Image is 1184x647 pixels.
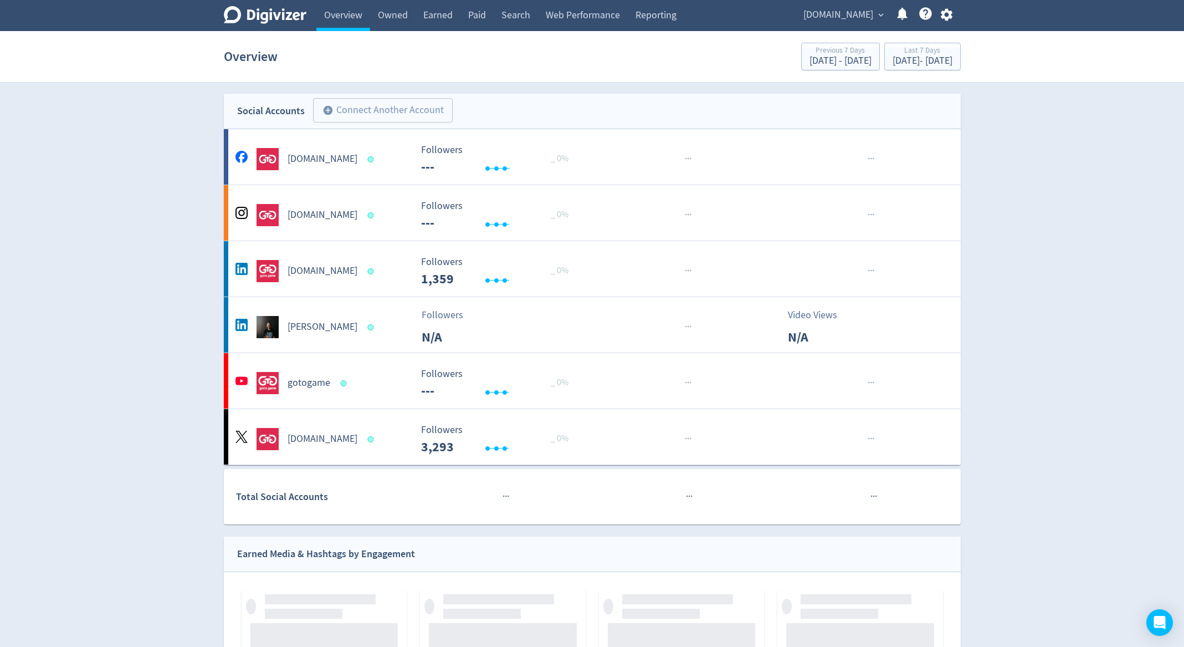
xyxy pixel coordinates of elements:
[868,264,870,278] span: ·
[872,432,874,446] span: ·
[367,156,377,162] span: Data last synced: 9 Oct 2025, 1:02am (AEDT)
[687,320,689,334] span: ·
[876,10,886,20] span: expand_more
[422,327,485,347] p: N/A
[416,257,582,286] svg: Followers ---
[872,152,874,166] span: ·
[224,241,961,297] a: goto.game undefined[DOMAIN_NAME] Followers --- _ 0% Followers 1,359 ······
[809,47,872,56] div: Previous 7 Days
[416,145,582,174] svg: Followers ---
[288,152,357,166] h5: [DOMAIN_NAME]
[503,490,505,503] span: ·
[870,490,873,503] span: ·
[313,98,453,123] button: Connect Another Account
[416,201,582,230] svg: Followers ---
[257,316,279,338] img: Jack Hudson undefined
[689,152,691,166] span: ·
[870,208,872,222] span: ·
[507,490,509,503] span: ·
[809,56,872,66] div: [DATE] - [DATE]
[685,376,687,390] span: ·
[872,376,874,390] span: ·
[685,432,687,446] span: ·
[237,103,305,119] div: Social Accounts
[868,152,870,166] span: ·
[689,208,691,222] span: ·
[288,376,330,390] h5: gotogame
[872,264,874,278] span: ·
[288,320,357,334] h5: [PERSON_NAME]
[505,490,507,503] span: ·
[801,43,880,70] button: Previous 7 Days[DATE] - [DATE]
[236,489,413,505] div: Total Social Accounts
[551,377,568,388] span: _ 0%
[224,185,961,241] a: goto.game undefined[DOMAIN_NAME] Followers --- Followers --- _ 0%······
[868,432,870,446] span: ·
[870,376,872,390] span: ·
[288,432,357,446] h5: [DOMAIN_NAME]
[422,308,485,323] p: Followers
[687,432,689,446] span: ·
[416,425,582,454] svg: Followers ---
[288,208,357,222] h5: [DOMAIN_NAME]
[416,369,582,398] svg: Followers ---
[224,353,961,409] a: gotogame undefinedgotogame Followers --- Followers --- _ 0%······
[257,428,279,450] img: goto.game undefined
[788,308,852,323] p: Video Views
[868,208,870,222] span: ·
[870,152,872,166] span: ·
[257,260,279,282] img: goto.game undefined
[689,432,691,446] span: ·
[687,152,689,166] span: ·
[257,372,279,394] img: gotogame undefined
[257,204,279,226] img: goto.game undefined
[689,320,691,334] span: ·
[689,376,691,390] span: ·
[305,100,453,123] a: Connect Another Account
[224,39,278,74] h1: Overview
[1146,609,1173,636] div: Open Intercom Messenger
[224,409,961,465] a: goto.game undefined[DOMAIN_NAME] Followers --- _ 0% Followers 3,293 ······
[870,432,872,446] span: ·
[257,148,279,170] img: goto.game undefined
[893,56,952,66] div: [DATE] - [DATE]
[551,265,568,276] span: _ 0%
[551,153,568,164] span: _ 0%
[367,268,377,274] span: Data last synced: 9 Oct 2025, 11:01am (AEDT)
[687,376,689,390] span: ·
[893,47,952,56] div: Last 7 Days
[685,264,687,278] span: ·
[687,208,689,222] span: ·
[322,105,334,116] span: add_circle
[875,490,877,503] span: ·
[689,264,691,278] span: ·
[803,6,873,24] span: [DOMAIN_NAME]
[340,380,350,386] span: Data last synced: 9 Oct 2025, 7:02am (AEDT)
[224,297,961,353] a: Jack Hudson undefined[PERSON_NAME]FollowersN/A···Video ViewsN/A
[690,490,693,503] span: ·
[288,264,357,278] h5: [DOMAIN_NAME]
[872,208,874,222] span: ·
[685,320,687,334] span: ·
[873,490,875,503] span: ·
[551,433,568,444] span: _ 0%
[367,436,377,442] span: Data last synced: 8 Oct 2025, 5:02pm (AEDT)
[685,208,687,222] span: ·
[788,327,852,347] p: N/A
[367,212,377,218] span: Data last synced: 9 Oct 2025, 1:02am (AEDT)
[551,209,568,220] span: _ 0%
[687,264,689,278] span: ·
[884,43,961,70] button: Last 7 Days[DATE]- [DATE]
[799,6,886,24] button: [DOMAIN_NAME]
[237,546,415,562] div: Earned Media & Hashtags by Engagement
[685,152,687,166] span: ·
[688,490,690,503] span: ·
[367,324,377,330] span: Data last synced: 9 Oct 2025, 1:01pm (AEDT)
[224,129,961,185] a: goto.game undefined[DOMAIN_NAME] Followers --- Followers --- _ 0%······
[870,264,872,278] span: ·
[868,376,870,390] span: ·
[686,490,688,503] span: ·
